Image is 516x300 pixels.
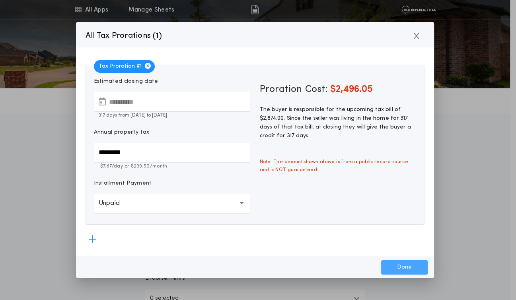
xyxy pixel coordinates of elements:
[94,60,155,73] span: Tax Proration # 1
[94,143,250,162] input: Annual property tax
[156,32,159,40] span: 1
[86,29,162,42] p: All Tax Prorations ( )
[330,85,373,94] span: $2,496.05
[260,83,302,96] span: Proration
[94,78,250,86] p: Estimated closing date
[94,112,250,119] p: 317 days from [DATE] to [DATE]
[94,194,250,213] button: Unpaid
[260,107,411,139] span: The buyer is responsible for the upcoming tax bill of $2,874.00. Since the seller was living in t...
[94,179,152,187] p: Installment Payment
[305,85,328,94] span: Cost:
[94,163,250,170] p: $7.87 /day or $239.50 /month
[255,153,421,179] span: Note: The amount shown above is from a public record source and is NOT guaranteed.
[381,260,428,275] button: Done
[99,199,132,208] p: Unpaid
[94,129,150,136] p: Annual property tax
